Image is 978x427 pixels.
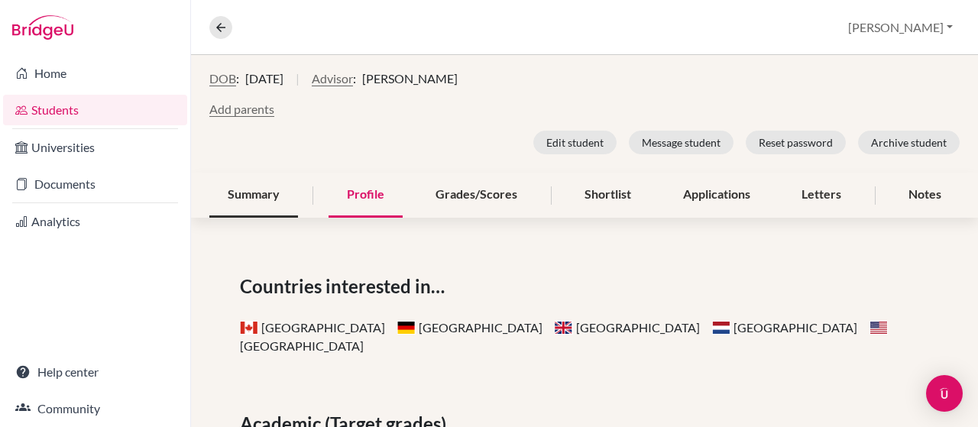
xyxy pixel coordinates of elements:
span: United Kingdom [555,321,573,335]
span: Countries interested in… [240,273,451,300]
span: : [353,70,356,88]
div: Notes [890,173,960,218]
a: Home [3,58,187,89]
span: [GEOGRAPHIC_DATA] [712,320,857,335]
span: [GEOGRAPHIC_DATA] [240,320,385,335]
a: Help center [3,357,187,387]
button: Add parents [209,100,274,118]
div: Grades/Scores [417,173,536,218]
span: : [236,70,239,88]
button: [PERSON_NAME] [841,13,960,42]
a: Analytics [3,206,187,237]
div: Applications [665,173,769,218]
span: United States of America [870,321,888,335]
div: Profile [329,173,403,218]
button: Advisor [312,70,353,88]
button: Message student [629,131,733,154]
div: Open Intercom Messenger [926,375,963,412]
a: Documents [3,169,187,199]
div: Summary [209,173,298,218]
button: Edit student [533,131,617,154]
a: Students [3,95,187,125]
button: Archive student [858,131,960,154]
div: Letters [783,173,860,218]
div: Shortlist [566,173,649,218]
span: [GEOGRAPHIC_DATA] [555,320,700,335]
span: Canada [240,321,258,335]
span: Germany [397,321,416,335]
button: DOB [209,70,236,88]
img: Bridge-U [12,15,73,40]
span: Netherlands [712,321,730,335]
button: Reset password [746,131,846,154]
span: | [296,70,300,100]
span: [GEOGRAPHIC_DATA] [397,320,542,335]
span: [PERSON_NAME] [362,70,458,88]
a: Community [3,393,187,424]
a: Universities [3,132,187,163]
span: [DATE] [245,70,283,88]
